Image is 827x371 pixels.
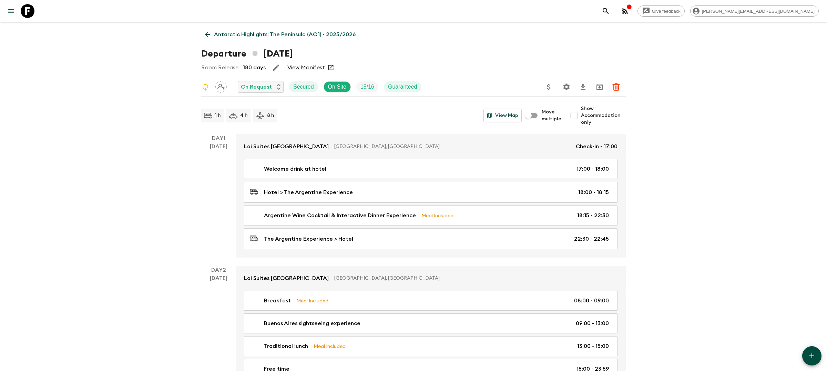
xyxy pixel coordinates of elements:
[576,142,617,151] p: Check-in - 17:00
[698,9,818,14] span: [PERSON_NAME][EMAIL_ADDRESS][DOMAIN_NAME]
[421,212,453,219] p: Meal Included
[244,274,329,282] p: Loi Suites [GEOGRAPHIC_DATA]
[577,211,609,220] p: 18:15 - 22:30
[244,291,617,311] a: BreakfastMeal Included08:00 - 09:00
[201,63,239,72] p: Room Release:
[296,297,328,304] p: Meal Included
[576,319,609,328] p: 09:00 - 13:00
[201,134,236,142] p: Day 1
[215,83,227,89] span: Assign pack leader
[388,83,417,91] p: Guaranteed
[581,105,626,126] span: Show Accommodation only
[690,6,819,17] div: [PERSON_NAME][EMAIL_ADDRESS][DOMAIN_NAME]
[578,188,609,197] p: 18:00 - 18:15
[264,188,353,197] p: Hotel > The Argentine Experience
[201,83,210,91] svg: Sync Required - Changes detected
[360,83,374,91] p: 15 / 16
[577,342,609,350] p: 13:00 - 15:00
[542,109,562,122] span: Move multiple
[241,83,272,91] p: On Request
[609,80,623,94] button: Delete
[293,83,314,91] p: Secured
[244,159,617,179] a: Welcome drink at hotel17:00 - 18:00
[574,297,609,305] p: 08:00 - 09:00
[542,80,556,94] button: Update Price, Early Bird Discount and Costs
[324,81,351,92] div: On Site
[244,142,329,151] p: Loi Suites [GEOGRAPHIC_DATA]
[560,80,573,94] button: Settings
[244,205,617,225] a: Argentine Wine Cocktail & Interactive Dinner ExperienceMeal Included18:15 - 22:30
[267,112,274,119] p: 8 h
[236,134,626,159] a: Loi Suites [GEOGRAPHIC_DATA][GEOGRAPHIC_DATA], [GEOGRAPHIC_DATA]Check-in - 17:00
[201,47,293,61] h1: Departure [DATE]
[287,64,325,71] a: View Manifest
[334,143,570,150] p: [GEOGRAPHIC_DATA], [GEOGRAPHIC_DATA]
[244,182,617,203] a: Hotel > The Argentine Experience18:00 - 18:15
[201,28,359,41] a: Antarctic Highlights: The Peninsula (AQ1) • 2025/2026
[214,30,356,39] p: Antarctic Highlights: The Peninsula (AQ1) • 2025/2026
[244,336,617,356] a: Traditional lunchMeal Included13:00 - 15:00
[574,235,609,243] p: 22:30 - 22:45
[314,342,346,350] p: Meal Included
[264,342,308,350] p: Traditional lunch
[264,297,291,305] p: Breakfast
[264,235,353,243] p: The Argentine Experience > Hotel
[356,81,378,92] div: Trip Fill
[637,6,685,17] a: Give feedback
[599,4,613,18] button: search adventures
[210,142,227,258] div: [DATE]
[264,211,416,220] p: Argentine Wine Cocktail & Interactive Dinner Experience
[483,109,522,122] button: View Map
[264,319,360,328] p: Buenos Aires sightseeing experience
[240,112,248,119] p: 4 h
[576,165,609,173] p: 17:00 - 18:00
[244,313,617,333] a: Buenos Aires sightseeing experience09:00 - 13:00
[243,63,266,72] p: 180 days
[236,266,626,291] a: Loi Suites [GEOGRAPHIC_DATA][GEOGRAPHIC_DATA], [GEOGRAPHIC_DATA]
[201,266,236,274] p: Day 2
[215,112,221,119] p: 1 h
[4,4,18,18] button: menu
[328,83,346,91] p: On Site
[576,80,590,94] button: Download CSV
[264,165,326,173] p: Welcome drink at hotel
[593,80,606,94] button: Archive (Completed, Cancelled or Unsynced Departures only)
[648,9,684,14] span: Give feedback
[334,275,612,282] p: [GEOGRAPHIC_DATA], [GEOGRAPHIC_DATA]
[244,228,617,249] a: The Argentine Experience > Hotel22:30 - 22:45
[289,81,318,92] div: Secured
